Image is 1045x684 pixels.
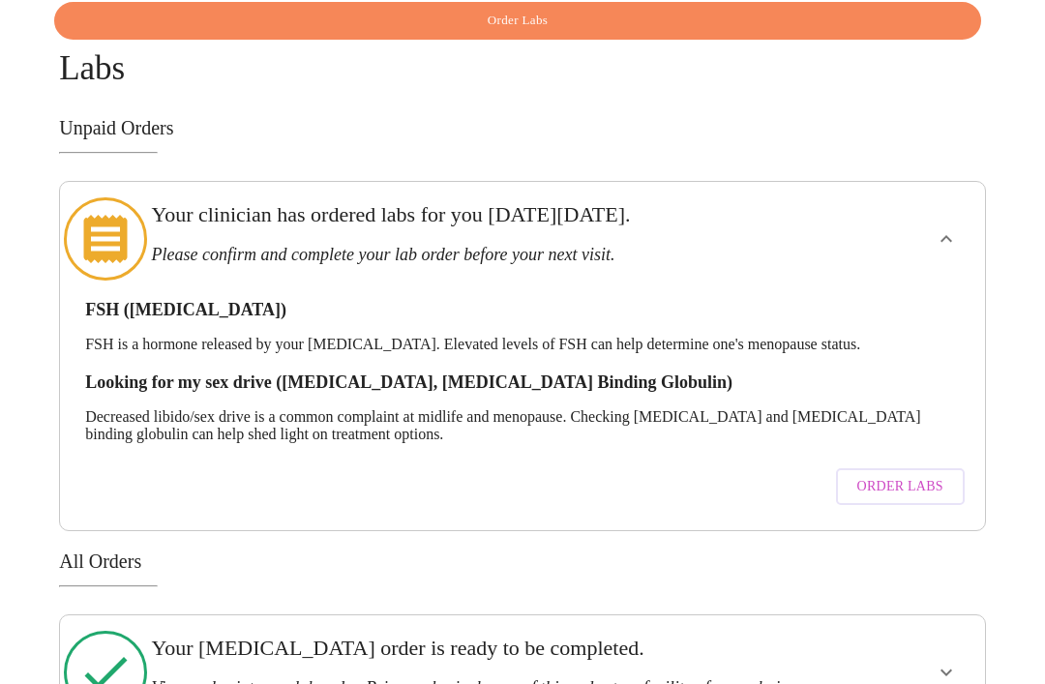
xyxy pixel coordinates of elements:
h3: Unpaid Orders [59,117,986,139]
a: Order Labs [831,459,970,516]
h3: All Orders [59,550,986,573]
span: Order Labs [857,475,943,499]
span: Order Labs [76,10,959,32]
h3: FSH ([MEDICAL_DATA]) [85,300,960,320]
h3: Your [MEDICAL_DATA] order is ready to be completed. [151,636,802,661]
p: FSH is a hormone released by your [MEDICAL_DATA]. Elevated levels of FSH can help determine one's... [85,336,960,353]
h3: Your clinician has ordered labs for you [DATE][DATE]. [151,202,802,227]
h3: Please confirm and complete your lab order before your next visit. [151,245,802,265]
button: Order Labs [54,2,981,40]
p: Decreased libido/sex drive is a common complaint at midlife and menopause. Checking [MEDICAL_DATA... [85,408,960,443]
button: show more [923,216,970,262]
h3: Looking for my sex drive ([MEDICAL_DATA], [MEDICAL_DATA] Binding Globulin) [85,372,960,393]
button: Order Labs [836,468,965,506]
h4: Labs [59,2,986,88]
